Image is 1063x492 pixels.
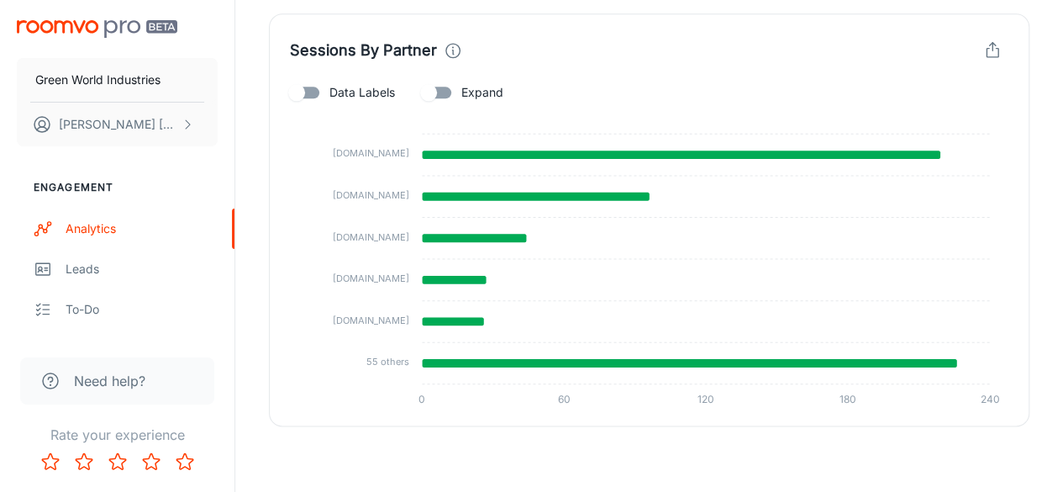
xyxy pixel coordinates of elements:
img: Roomvo PRO Beta [17,20,177,38]
tspan: 180 [839,392,856,405]
p: [PERSON_NAME] [PERSON_NAME] [59,115,177,134]
div: Analytics [66,220,218,238]
button: Rate 4 star [134,445,168,479]
tspan: [DOMAIN_NAME] [333,314,409,325]
button: Green World Industries [17,58,218,102]
tspan: [DOMAIN_NAME] [333,147,409,159]
button: Rate 3 star [101,445,134,479]
tspan: [DOMAIN_NAME] [333,189,409,201]
tspan: [DOMAIN_NAME] [333,230,409,242]
span: Need help? [74,371,145,391]
tspan: 240 [980,392,999,405]
button: Rate 2 star [67,445,101,479]
div: To-do [66,300,218,319]
tspan: 120 [697,392,714,405]
h4: Sessions By Partner [290,39,437,62]
tspan: [DOMAIN_NAME] [333,272,409,284]
p: Rate your experience [13,425,221,445]
span: Data Labels [329,83,395,102]
button: [PERSON_NAME] [PERSON_NAME] [17,103,218,146]
div: Leads [66,260,218,278]
span: Expand [461,83,503,102]
button: Rate 1 star [34,445,67,479]
p: Green World Industries [35,71,161,89]
tspan: 55 others [366,356,409,368]
button: Rate 5 star [168,445,202,479]
tspan: 60 [557,392,570,405]
tspan: 0 [418,392,425,405]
